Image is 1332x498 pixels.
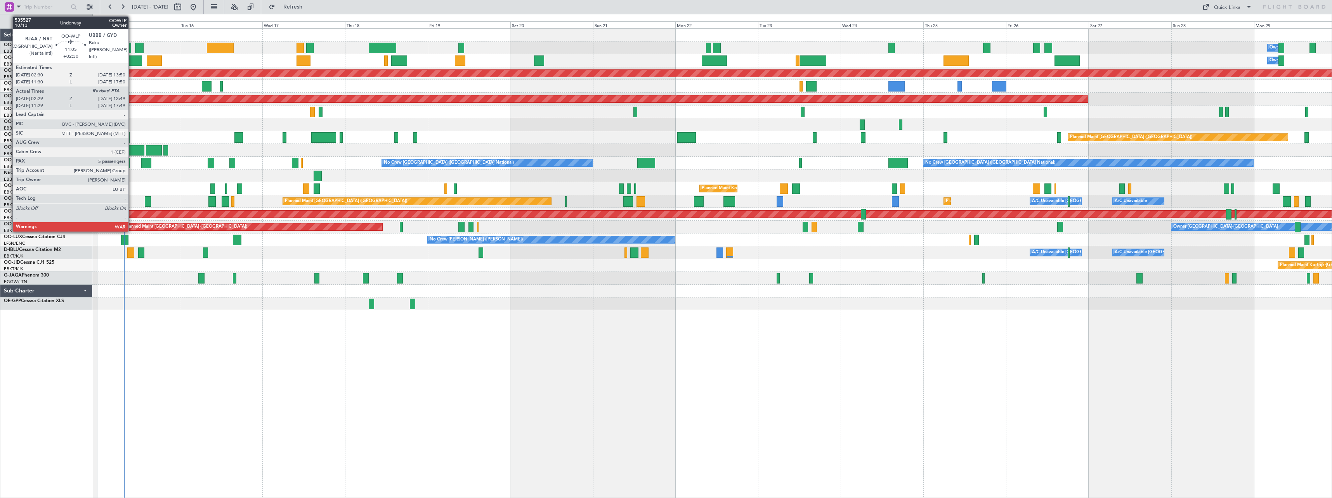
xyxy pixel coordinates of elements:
[4,253,23,259] a: EBKT/KJK
[4,171,22,175] span: N604GF
[1115,247,1238,258] div: A/C Unavailable [GEOGRAPHIC_DATA]-[GEOGRAPHIC_DATA]
[1171,21,1254,28] div: Sun 28
[277,4,309,10] span: Refresh
[1089,21,1171,28] div: Sat 27
[510,21,593,28] div: Sat 20
[262,21,345,28] div: Wed 17
[1214,4,1240,12] div: Quick Links
[4,55,43,60] a: OO-FAEFalcon 7X
[702,183,792,194] div: Planned Maint Kortrijk-[GEOGRAPHIC_DATA]
[4,100,25,105] a: EBBR/BRU
[4,299,64,303] a: OE-GPPCessna Citation XLS
[4,94,21,99] span: OO-ELK
[4,68,23,73] span: OO-LAH
[593,21,676,28] div: Sun 21
[758,21,841,28] div: Tue 23
[4,260,20,265] span: OO-JID
[1115,195,1147,207] div: A/C Unavailable
[4,247,19,252] span: D-IBLU
[4,43,51,47] span: OO-[PERSON_NAME]
[4,132,21,137] span: OO-AIE
[4,81,22,86] span: OO-FSX
[1198,1,1256,13] button: Quick Links
[384,157,514,169] div: No Crew [GEOGRAPHIC_DATA] ([GEOGRAPHIC_DATA] National)
[1006,21,1089,28] div: Fri 26
[923,21,1006,28] div: Thu 25
[4,228,23,233] a: EBKT/KJK
[20,19,82,24] span: All Aircraft
[946,195,1036,207] div: Planned Maint Kortrijk-[GEOGRAPHIC_DATA]
[24,1,68,13] input: Trip Number
[4,94,43,99] a: OO-ELKFalcon 8X
[4,158,68,163] a: OO-GPEFalcon 900EX EASy II
[4,273,22,278] span: G-JAGA
[132,3,168,10] span: [DATE] - [DATE]
[4,61,25,67] a: EBBR/BRU
[4,260,54,265] a: OO-JIDCessna CJ1 525
[4,107,24,111] span: OO-HHO
[4,125,25,131] a: EBBR/BRU
[1070,131,1192,143] div: Planned Maint [GEOGRAPHIC_DATA] ([GEOGRAPHIC_DATA])
[4,68,44,73] a: OO-LAHFalcon 7X
[4,215,23,221] a: EBKT/KJK
[4,74,25,80] a: EBBR/BRU
[4,273,49,278] a: G-JAGAPhenom 300
[94,16,107,22] div: [DATE]
[4,247,61,252] a: D-IBLUCessna Citation M2
[4,119,22,124] span: OO-VSF
[4,43,73,47] a: OO-[PERSON_NAME]Falcon 7X
[675,21,758,28] div: Mon 22
[4,112,25,118] a: EBBR/BRU
[9,15,84,28] button: All Aircraft
[265,1,312,13] button: Refresh
[4,132,42,137] a: OO-AIEFalcon 7X
[430,234,523,246] div: No Crew [PERSON_NAME] ([PERSON_NAME])
[4,240,25,246] a: LFSN/ENC
[4,158,22,163] span: OO-GPE
[428,21,510,28] div: Fri 19
[4,183,23,188] span: OO-ZUN
[4,189,23,195] a: EBKT/KJK
[4,235,22,239] span: OO-LUX
[4,299,21,303] span: OE-GPP
[4,48,25,54] a: EBBR/BRU
[4,183,66,188] a: OO-ZUNCessna Citation CJ4
[4,222,66,227] a: OO-ROKCessna Citation CJ4
[4,235,65,239] a: OO-LUXCessna Citation CJ4
[4,176,25,182] a: EBBR/BRU
[1032,195,1176,207] div: A/C Unavailable [GEOGRAPHIC_DATA] ([GEOGRAPHIC_DATA] National)
[4,87,23,93] a: EBKT/KJK
[4,138,25,144] a: EBBR/BRU
[125,221,247,233] div: Planned Maint [GEOGRAPHIC_DATA] ([GEOGRAPHIC_DATA])
[4,81,43,86] a: OO-FSXFalcon 7X
[4,209,23,214] span: OO-NSG
[4,196,22,201] span: OO-LXA
[4,171,55,175] a: N604GFChallenger 604
[4,55,22,60] span: OO-FAE
[1032,247,1176,258] div: A/C Unavailable [GEOGRAPHIC_DATA] ([GEOGRAPHIC_DATA] National)
[97,21,180,28] div: Mon 15
[4,209,66,214] a: OO-NSGCessna Citation CJ4
[4,202,23,208] a: EBKT/KJK
[1270,55,1322,66] div: Owner Melsbroek Air Base
[1173,221,1278,233] div: Owner [GEOGRAPHIC_DATA]-[GEOGRAPHIC_DATA]
[4,145,49,150] a: OO-WLPGlobal 5500
[285,195,407,207] div: Planned Maint [GEOGRAPHIC_DATA] ([GEOGRAPHIC_DATA])
[4,119,43,124] a: OO-VSFFalcon 8X
[4,107,45,111] a: OO-HHOFalcon 8X
[4,222,23,227] span: OO-ROK
[4,164,25,169] a: EBBR/BRU
[180,21,262,28] div: Tue 16
[4,279,27,285] a: EGGW/LTN
[4,266,23,272] a: EBKT/KJK
[4,151,25,157] a: EBBR/BRU
[841,21,923,28] div: Wed 24
[345,21,428,28] div: Thu 18
[925,157,1055,169] div: No Crew [GEOGRAPHIC_DATA] ([GEOGRAPHIC_DATA] National)
[4,196,65,201] a: OO-LXACessna Citation CJ4
[1270,42,1322,54] div: Owner Melsbroek Air Base
[4,145,23,150] span: OO-WLP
